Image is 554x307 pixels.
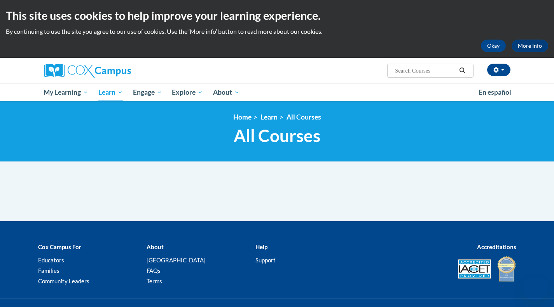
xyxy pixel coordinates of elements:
[44,88,88,97] span: My Learning
[234,125,320,146] span: All Courses
[44,64,131,78] img: Cox Campus
[38,278,89,284] a: Community Leaders
[477,243,516,250] b: Accreditations
[287,113,321,121] a: All Courses
[98,88,123,97] span: Learn
[167,83,208,101] a: Explore
[260,113,278,121] a: Learn
[6,27,548,36] p: By continuing to use the site you agree to our use of cookies. Use the ‘More info’ button to read...
[38,257,64,264] a: Educators
[456,66,468,75] button: Search
[394,66,456,75] input: Search Courses
[6,8,548,23] h2: This site uses cookies to help improve your learning experience.
[481,40,506,52] button: Okay
[147,267,161,274] a: FAQs
[128,83,167,101] a: Engage
[147,243,164,250] b: About
[458,259,491,279] img: Accredited IACET® Provider
[32,83,522,101] div: Main menu
[93,83,128,101] a: Learn
[38,267,59,274] a: Families
[233,113,252,121] a: Home
[39,83,94,101] a: My Learning
[479,88,511,96] span: En español
[147,278,162,284] a: Terms
[255,243,267,250] b: Help
[213,88,239,97] span: About
[255,257,276,264] a: Support
[172,88,203,97] span: Explore
[512,40,548,52] a: More Info
[38,243,81,250] b: Cox Campus For
[133,88,162,97] span: Engage
[44,64,192,78] a: Cox Campus
[523,276,548,301] iframe: Button to launch messaging window
[147,257,206,264] a: [GEOGRAPHIC_DATA]
[474,84,516,101] a: En español
[208,83,245,101] a: About
[487,64,510,76] button: Account Settings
